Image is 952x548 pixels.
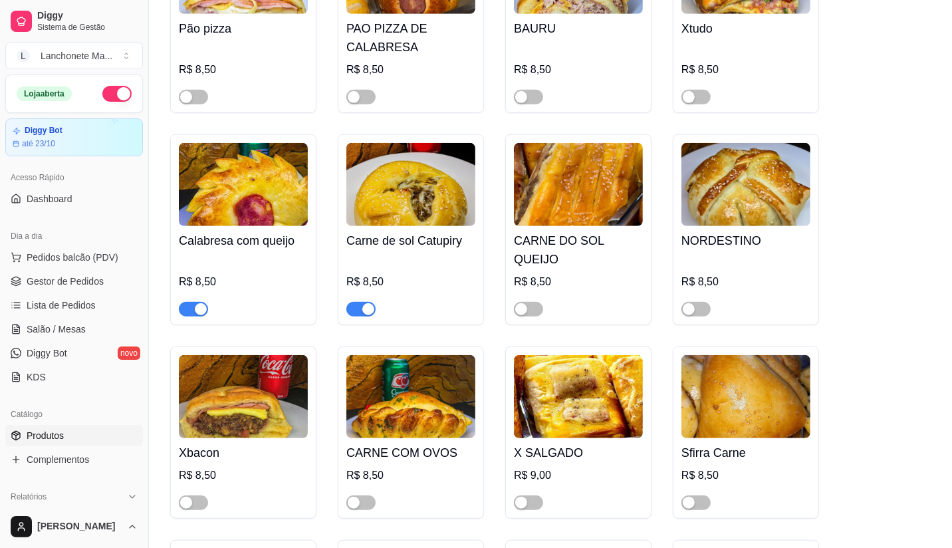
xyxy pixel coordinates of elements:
[5,511,143,543] button: [PERSON_NAME]
[514,143,643,226] img: product-image
[5,225,143,247] div: Dia a dia
[5,271,143,292] a: Gestor de Pedidos
[681,231,810,250] h4: NORDESTINO
[514,274,643,290] div: R$ 8,50
[514,231,643,269] h4: CARNE DO SOL QUEIJO
[102,86,132,102] button: Alterar Status
[22,138,55,149] article: até 23/10
[17,86,72,101] div: Loja aberta
[681,143,810,226] img: product-image
[179,444,308,462] h4: Xbacon
[514,444,643,462] h4: X SALGADO
[5,449,143,470] a: Complementos
[5,425,143,446] a: Produtos
[514,62,643,78] div: R$ 8,50
[27,453,89,466] span: Complementos
[5,319,143,340] a: Salão / Mesas
[179,468,308,483] div: R$ 8,50
[17,49,30,63] span: L
[27,429,64,442] span: Produtos
[514,19,643,38] h4: BAURU
[681,355,810,438] img: product-image
[5,295,143,316] a: Lista de Pedidos
[179,19,308,38] h4: Pão pizza
[514,355,643,438] img: product-image
[5,366,143,388] a: KDS
[179,62,308,78] div: R$ 8,50
[346,468,475,483] div: R$ 8,50
[346,444,475,462] h4: CARNE COM OVOS
[514,468,643,483] div: R$ 9,00
[41,49,112,63] div: Lanchonete Ma ...
[27,370,46,384] span: KDS
[27,275,104,288] span: Gestor de Pedidos
[681,62,810,78] div: R$ 8,50
[5,247,143,268] button: Pedidos balcão (PDV)
[346,274,475,290] div: R$ 8,50
[346,355,475,438] img: product-image
[681,19,810,38] h4: Xtudo
[179,231,308,250] h4: Calabresa com queijo
[179,274,308,290] div: R$ 8,50
[5,118,143,156] a: Diggy Botaté 23/10
[37,22,138,33] span: Sistema de Gestão
[27,251,118,264] span: Pedidos balcão (PDV)
[346,231,475,250] h4: Carne de sol Catupiry
[25,126,62,136] article: Diggy Bot
[5,404,143,425] div: Catálogo
[37,10,138,22] span: Diggy
[27,192,72,205] span: Dashboard
[5,43,143,69] button: Select a team
[346,19,475,57] h4: PAO PIZZA DE CALABRESA
[179,355,308,438] img: product-image
[179,143,308,226] img: product-image
[346,62,475,78] div: R$ 8,50
[11,491,47,502] span: Relatórios
[346,143,475,226] img: product-image
[681,274,810,290] div: R$ 8,50
[681,468,810,483] div: R$ 8,50
[37,521,122,533] span: [PERSON_NAME]
[27,346,67,360] span: Diggy Bot
[27,299,96,312] span: Lista de Pedidos
[5,342,143,364] a: Diggy Botnovo
[5,188,143,209] a: Dashboard
[27,323,86,336] span: Salão / Mesas
[5,5,143,37] a: DiggySistema de Gestão
[681,444,810,462] h4: Sfirra Carne
[5,167,143,188] div: Acesso Rápido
